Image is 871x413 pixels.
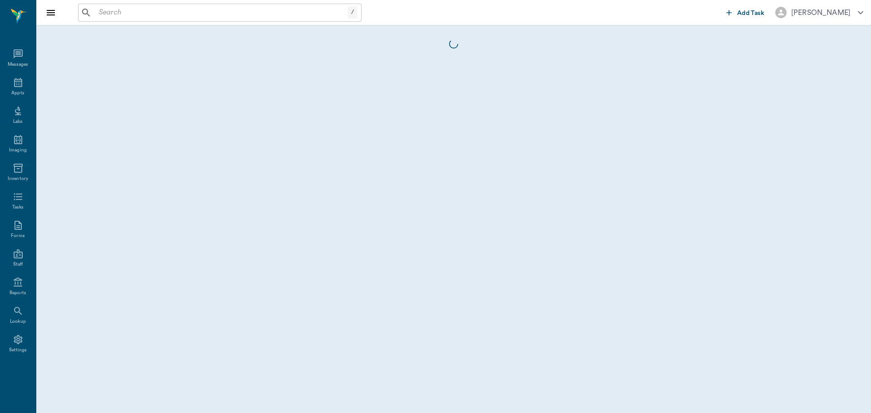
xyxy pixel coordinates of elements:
div: [PERSON_NAME] [791,7,851,18]
button: Add Task [723,4,768,21]
div: / [347,6,357,19]
button: Close drawer [42,4,60,22]
div: Messages [8,61,29,68]
input: Search [95,6,347,19]
button: [PERSON_NAME] [768,4,871,21]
